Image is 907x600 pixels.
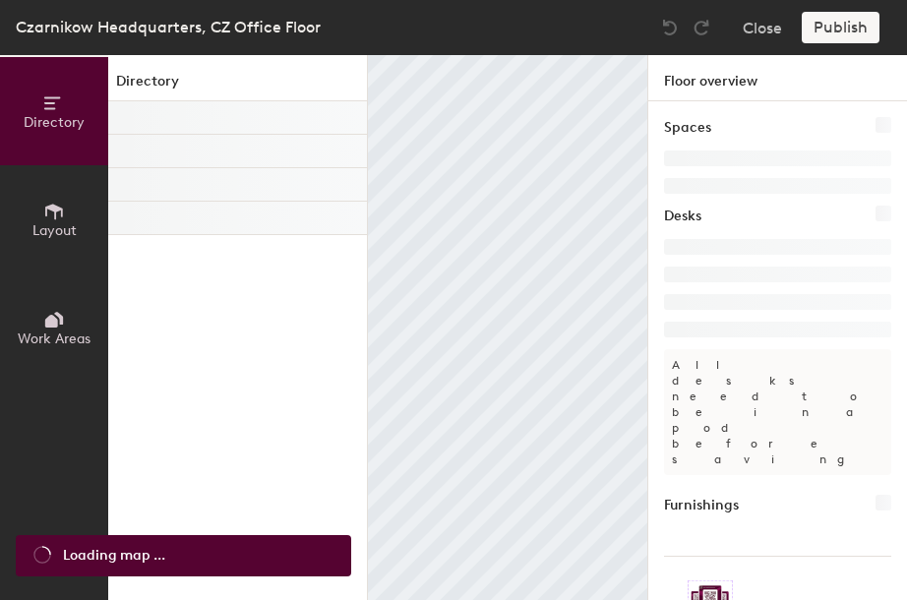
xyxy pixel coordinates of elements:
p: All desks need to be in a pod before saving [664,349,891,475]
img: Redo [692,18,711,37]
h1: Desks [664,206,701,227]
img: Undo [660,18,680,37]
span: Loading map ... [63,545,165,567]
span: Directory [24,114,85,131]
h1: Furnishings [664,495,739,516]
div: Czarnikow Headquarters, CZ Office Floor [16,15,321,39]
button: Close [743,12,782,43]
h1: Floor overview [648,55,907,101]
span: Work Areas [18,330,91,347]
h1: Spaces [664,117,711,139]
span: Layout [32,222,77,239]
h1: Directory [108,71,367,101]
